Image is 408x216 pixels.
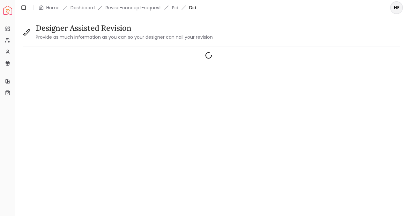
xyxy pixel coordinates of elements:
[36,23,213,33] h3: Designer Assisted Revision
[172,4,178,11] a: Pid
[106,4,161,11] a: Revise-concept-request
[189,4,196,11] span: Did
[46,4,60,11] a: Home
[39,4,196,11] nav: breadcrumb
[3,6,12,15] img: Spacejoy Logo
[36,34,213,40] small: Provide as much information as you can so your designer can nail your revision
[391,2,402,13] span: HE
[3,6,12,15] a: Spacejoy
[70,4,95,11] a: Dashboard
[390,1,403,14] button: HE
